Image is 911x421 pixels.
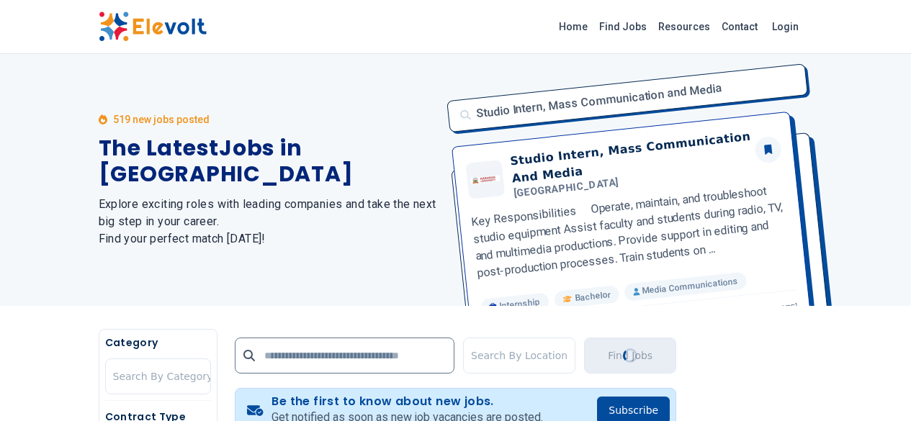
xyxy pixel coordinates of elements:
[652,15,716,38] a: Resources
[271,394,543,409] h4: Be the first to know about new jobs.
[763,12,807,41] a: Login
[593,15,652,38] a: Find Jobs
[716,15,763,38] a: Contact
[99,12,207,42] img: Elevolt
[99,196,439,248] h2: Explore exciting roles with leading companies and take the next big step in your career. Find you...
[113,112,210,127] p: 519 new jobs posted
[105,335,211,350] h5: Category
[553,15,593,38] a: Home
[584,338,676,374] button: Find JobsLoading...
[99,135,439,187] h1: The Latest Jobs in [GEOGRAPHIC_DATA]
[623,348,637,363] div: Loading...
